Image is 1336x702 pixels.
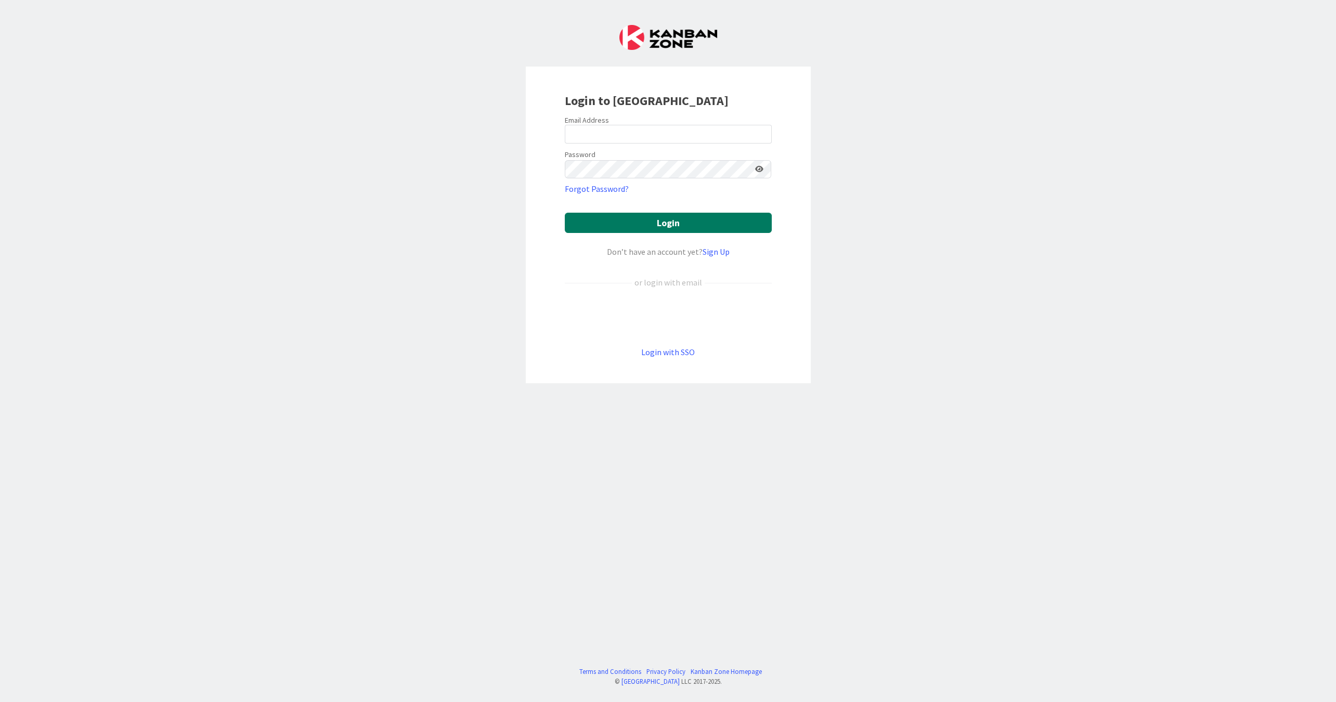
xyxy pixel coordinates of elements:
[565,245,772,258] div: Don’t have an account yet?
[565,93,729,109] b: Login to [GEOGRAPHIC_DATA]
[565,213,772,233] button: Login
[632,276,705,289] div: or login with email
[646,667,685,677] a: Privacy Policy
[621,677,680,685] a: [GEOGRAPHIC_DATA]
[641,347,695,357] a: Login with SSO
[565,115,609,125] label: Email Address
[579,667,641,677] a: Terms and Conditions
[565,149,595,160] label: Password
[560,306,777,329] iframe: Sign in with Google Button
[565,183,629,195] a: Forgot Password?
[574,677,762,686] div: © LLC 2017- 2025 .
[691,667,762,677] a: Kanban Zone Homepage
[703,246,730,257] a: Sign Up
[619,25,717,50] img: Kanban Zone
